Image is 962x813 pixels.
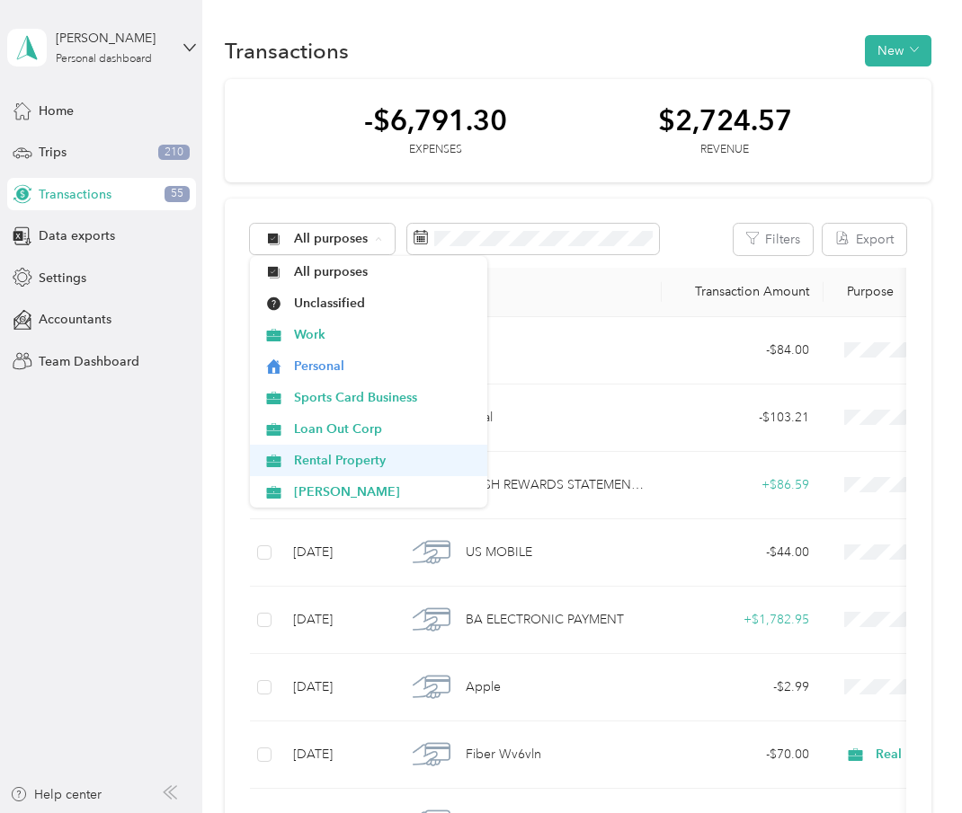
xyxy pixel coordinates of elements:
[676,543,809,562] div: - $44.00
[676,677,809,697] div: - $2.99
[39,352,139,371] span: Team Dashboard
[658,104,792,136] div: $2,724.57
[676,610,809,630] div: + $1,782.95
[466,610,624,630] span: BA ELECTRONIC PAYMENT
[466,677,501,697] span: Apple
[39,102,74,120] span: Home
[676,745,809,764] div: - $70.00
[676,408,809,428] div: - $103.21
[165,186,190,202] span: 55
[838,284,895,299] span: Purpose
[39,269,86,287] span: Settings
[861,712,962,813] iframe: Everlance-gr Chat Button Frame
[466,543,532,562] span: US MOBILE
[662,268,824,317] th: Transaction Amount
[658,142,792,158] div: Revenue
[413,668,450,706] img: Apple
[413,736,450,773] img: Fiber Wv6vln
[294,357,475,376] span: Personal
[865,35,931,66] button: New
[39,143,67,162] span: Trips
[676,475,809,495] div: + $86.59
[413,601,450,639] img: BA ELECTRONIC PAYMENT
[466,745,541,764] span: Fiber Wv6vln
[56,29,168,48] div: [PERSON_NAME]
[294,233,369,245] span: All purposes
[392,268,662,317] th: Merchant
[279,654,392,721] td: [DATE]
[39,226,115,245] span: Data exports
[294,451,475,470] span: Rental Property
[279,519,392,587] td: [DATE]
[10,785,102,804] button: Help center
[225,41,349,60] h1: Transactions
[364,104,507,136] div: -$6,791.30
[294,294,475,313] span: Unclassified
[364,142,507,158] div: Expenses
[158,145,190,161] span: 210
[294,262,475,281] span: All purposes
[279,721,392,789] td: [DATE]
[676,340,809,360] div: - $84.00
[734,224,813,255] button: Filters
[466,475,647,495] span: CASH REWARDS STATEMENT CREDIT
[56,54,152,65] div: Personal dashboard
[294,420,475,438] span: Loan Out Corp
[39,185,111,204] span: Transactions
[413,534,450,571] img: US MOBILE
[294,482,475,501] span: [PERSON_NAME]
[294,388,475,407] span: Sports Card Business
[39,310,111,329] span: Accountants
[823,224,906,255] button: Export
[294,325,475,344] span: Work
[279,587,392,654] td: [DATE]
